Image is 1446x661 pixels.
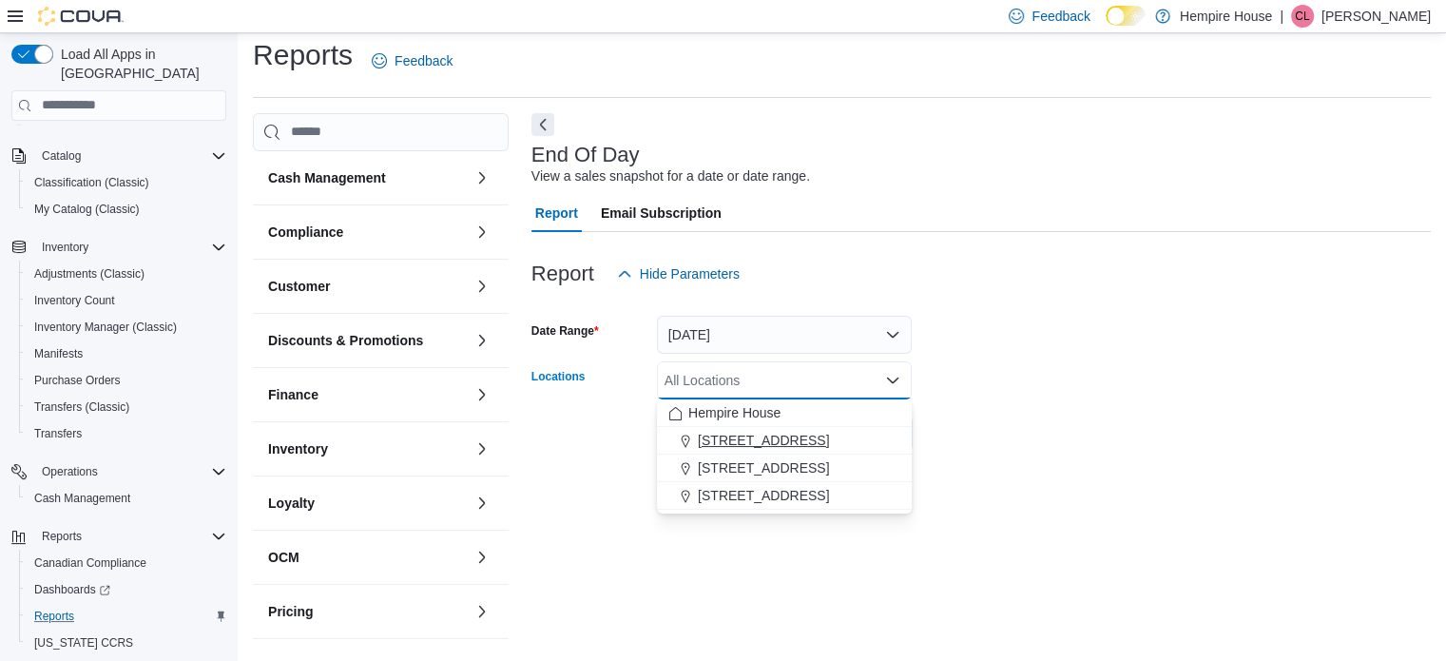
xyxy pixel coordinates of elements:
a: Adjustments (Classic) [27,262,152,285]
h3: Loyalty [268,494,315,513]
span: Canadian Compliance [27,552,226,574]
button: Canadian Compliance [19,550,234,576]
a: Transfers (Classic) [27,396,137,418]
button: Loyalty [268,494,467,513]
span: [STREET_ADDRESS] [698,486,829,505]
button: Finance [471,383,493,406]
a: Dashboards [19,576,234,603]
button: Reports [34,525,89,548]
span: Operations [34,460,226,483]
button: Operations [34,460,106,483]
span: Feedback [1031,7,1089,26]
label: Locations [531,369,586,384]
span: Adjustments (Classic) [27,262,226,285]
button: Loyalty [471,492,493,515]
a: Manifests [27,342,90,365]
div: View a sales snapshot for a date or date range. [531,166,810,186]
button: [STREET_ADDRESS] [657,482,912,510]
span: Manifests [27,342,226,365]
button: Inventory [268,439,467,458]
a: Transfers [27,422,89,445]
button: Inventory [471,437,493,460]
button: Hide Parameters [609,255,747,293]
button: Catalog [4,143,234,169]
button: [STREET_ADDRESS] [657,427,912,455]
h3: Inventory [268,439,328,458]
span: Manifests [34,346,83,361]
button: [US_STATE] CCRS [19,630,234,656]
button: Reports [19,603,234,630]
span: Feedback [395,51,453,70]
span: Transfers (Classic) [27,396,226,418]
button: Inventory [34,236,96,259]
a: Inventory Count [27,289,123,312]
h3: Customer [268,277,330,296]
p: [PERSON_NAME] [1321,5,1431,28]
span: Operations [42,464,98,479]
a: My Catalog (Classic) [27,198,147,221]
span: [STREET_ADDRESS] [698,458,829,477]
span: Hempire House [688,403,781,422]
button: Close list of options [885,373,900,388]
button: Pricing [268,602,467,621]
a: Canadian Compliance [27,552,154,574]
button: Transfers (Classic) [19,394,234,420]
span: Inventory [42,240,88,255]
span: Inventory Manager (Classic) [27,316,226,339]
span: Purchase Orders [27,369,226,392]
span: Inventory [34,236,226,259]
p: | [1280,5,1283,28]
span: Purchase Orders [34,373,121,388]
button: Pricing [471,600,493,623]
button: Operations [4,458,234,485]
span: Catalog [34,145,226,167]
p: Hempire House [1180,5,1272,28]
button: [DATE] [657,316,912,354]
span: [US_STATE] CCRS [34,635,133,651]
button: Compliance [471,221,493,243]
button: Cash Management [471,166,493,189]
button: Reports [4,523,234,550]
span: Transfers (Classic) [34,399,129,415]
button: Adjustments (Classic) [19,261,234,287]
button: Inventory Manager (Classic) [19,314,234,340]
button: Customer [268,277,467,296]
span: Catalog [42,148,81,164]
span: Transfers [27,422,226,445]
button: Customer [471,275,493,298]
span: Dashboards [27,578,226,601]
span: My Catalog (Classic) [34,202,140,217]
button: OCM [471,546,493,569]
span: Classification (Classic) [34,175,149,190]
button: Compliance [268,223,467,242]
span: [STREET_ADDRESS] [698,431,829,450]
span: Inventory Count [34,293,115,308]
span: Email Subscription [601,194,722,232]
button: Inventory [4,234,234,261]
button: Cash Management [268,168,467,187]
span: Classification (Classic) [27,171,226,194]
h3: Finance [268,385,318,404]
h3: Cash Management [268,168,386,187]
button: Next [531,113,554,136]
h3: Discounts & Promotions [268,331,423,350]
span: Canadian Compliance [34,555,146,571]
span: Reports [27,605,226,628]
span: CL [1295,5,1309,28]
label: Date Range [531,323,599,339]
h3: Report [531,262,594,285]
span: Reports [34,525,226,548]
span: Cash Management [34,491,130,506]
button: Manifests [19,340,234,367]
button: Discounts & Promotions [268,331,467,350]
a: Purchase Orders [27,369,128,392]
button: Transfers [19,420,234,447]
span: Cash Management [27,487,226,510]
button: Finance [268,385,467,404]
h3: End Of Day [531,144,640,166]
button: My Catalog (Classic) [19,196,234,223]
span: Load All Apps in [GEOGRAPHIC_DATA] [53,45,226,83]
span: My Catalog (Classic) [27,198,226,221]
button: OCM [268,548,467,567]
img: Cova [38,7,124,26]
